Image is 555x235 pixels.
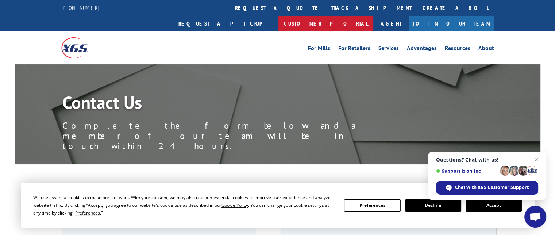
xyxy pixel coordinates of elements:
a: Join Our Team [409,16,494,31]
button: Decline [405,199,461,212]
span: Contact by Email [227,72,263,78]
span: Contact Preference [219,61,260,66]
input: Contact by Phone [221,82,226,87]
a: Agent [373,16,409,31]
a: Open chat [524,206,546,228]
span: Chat with XGS Customer Support [455,184,529,191]
p: Complete the form below and a member of our team will be in touch within 24 hours. [62,121,391,151]
span: Contact by Phone [227,82,265,88]
h1: Contact Us [62,94,391,115]
a: Customer Portal [278,16,373,31]
a: [PHONE_NUMBER] [61,4,99,11]
span: Phone number [219,31,250,36]
button: Accept [466,199,522,212]
div: Cookie Consent Prompt [21,183,535,228]
span: Support is online [436,168,497,174]
span: Cookie Policy [221,202,248,208]
div: We use essential cookies to make our site work. With your consent, we may also use non-essential ... [33,194,335,217]
a: For Mills [308,45,330,53]
a: Resources [445,45,470,53]
span: Questions? Chat with us! [436,157,538,163]
a: For Retailers [338,45,370,53]
span: Preferences [75,210,100,216]
span: Last name [219,1,241,6]
a: Advantages [407,45,437,53]
a: Services [378,45,399,53]
input: Contact by Email [221,72,226,77]
a: About [478,45,494,53]
a: Request a pickup [173,16,278,31]
button: Preferences [344,199,400,212]
span: Chat with XGS Customer Support [436,181,538,195]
